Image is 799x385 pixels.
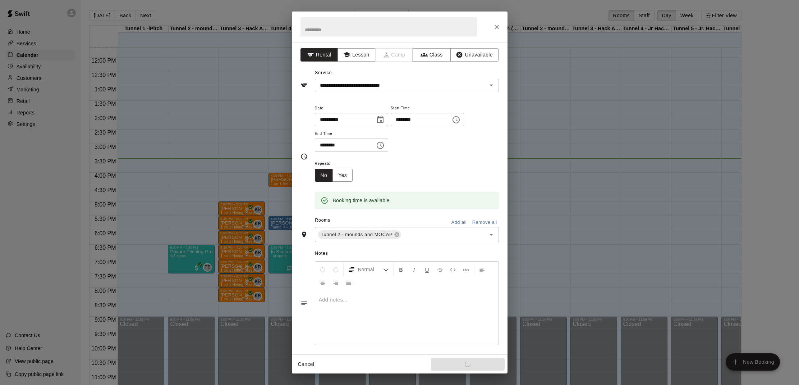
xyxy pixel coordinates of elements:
[476,263,488,276] button: Left Align
[318,231,396,238] span: Tunnel 2 - mounds and MOCAP
[486,80,496,90] button: Open
[395,263,407,276] button: Format Bold
[391,104,464,113] span: Start Time
[449,113,463,127] button: Choose time, selected time is 3:30 PM
[315,248,499,259] span: Notes
[318,230,401,239] div: Tunnel 2 - mounds and MOCAP
[315,159,359,169] span: Repeats
[421,263,433,276] button: Format Underline
[358,266,383,273] span: Normal
[376,48,413,62] span: Camps can only be created in the Services page
[330,276,342,289] button: Right Align
[300,82,308,89] svg: Service
[315,70,332,75] span: Service
[490,21,503,33] button: Close
[447,263,459,276] button: Insert Code
[345,263,392,276] button: Formatting Options
[315,169,353,182] div: outlined button group
[315,218,330,223] span: Rooms
[300,48,338,62] button: Rental
[300,231,308,238] svg: Rooms
[434,263,446,276] button: Format Strikethrough
[343,276,355,289] button: Justify Align
[330,263,342,276] button: Redo
[300,300,308,307] svg: Notes
[317,263,329,276] button: Undo
[332,169,353,182] button: Yes
[373,138,387,153] button: Choose time, selected time is 4:15 PM
[486,230,496,240] button: Open
[447,217,470,228] button: Add all
[413,48,450,62] button: Class
[408,263,420,276] button: Format Italics
[333,194,390,207] div: Booking time is available
[337,48,375,62] button: Lesson
[315,129,388,139] span: End Time
[315,169,333,182] button: No
[450,48,499,62] button: Unavailable
[470,217,499,228] button: Remove all
[295,358,318,371] button: Cancel
[460,263,472,276] button: Insert Link
[300,153,308,160] svg: Timing
[317,276,329,289] button: Center Align
[315,104,388,113] span: Date
[373,113,387,127] button: Choose date, selected date is Aug 18, 2025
